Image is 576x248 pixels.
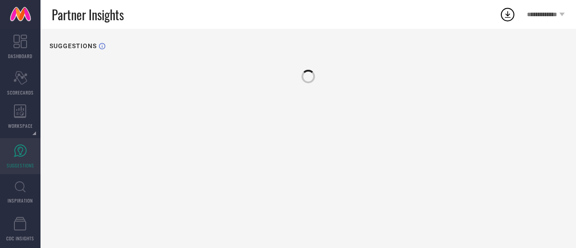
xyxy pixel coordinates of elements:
span: SUGGESTIONS [7,162,34,169]
span: SCORECARDS [7,89,34,96]
span: INSPIRATION [8,197,33,204]
span: DASHBOARD [8,53,32,59]
span: WORKSPACE [8,122,33,129]
div: Open download list [499,6,516,23]
h1: SUGGESTIONS [49,42,97,50]
span: CDC INSIGHTS [6,235,34,242]
span: Partner Insights [52,5,124,24]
